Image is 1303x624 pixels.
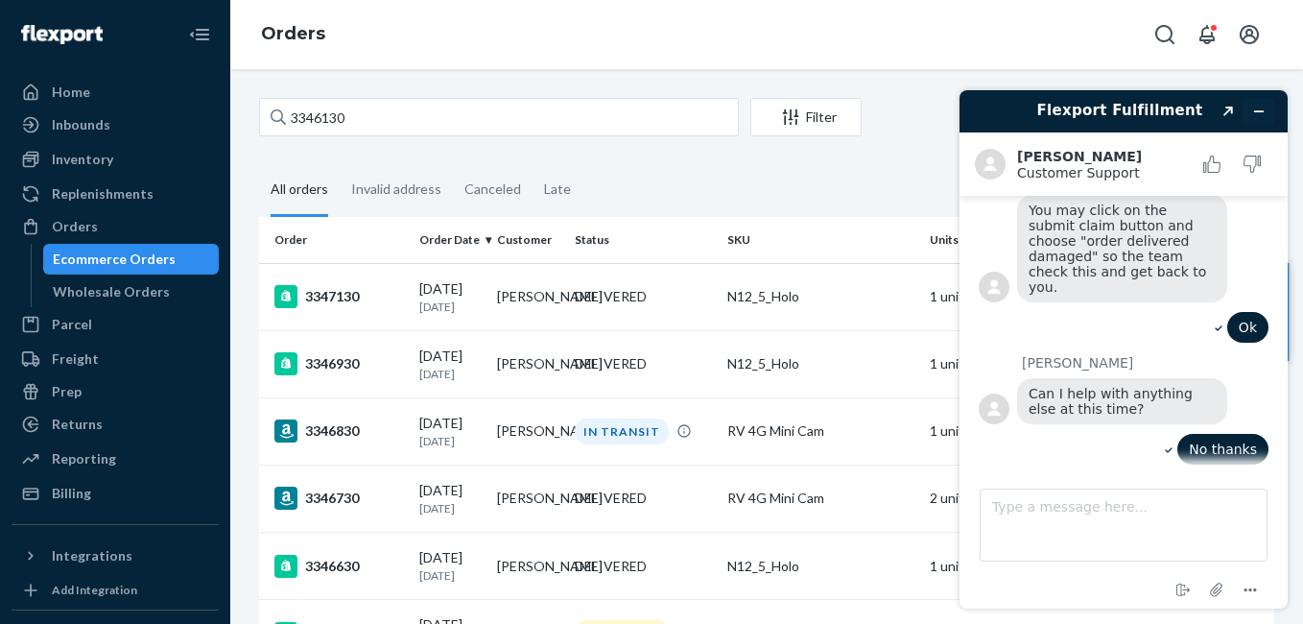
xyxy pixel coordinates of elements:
div: IN TRANSIT [575,419,669,444]
span: Chat [42,13,82,31]
div: Replenishments [52,184,154,204]
a: Ecommerce Orders [43,244,220,275]
button: Close Navigation [180,15,219,54]
a: Add Integration [12,579,219,602]
td: 1 unit [922,533,1000,600]
a: Reporting [12,444,219,474]
div: Returns [52,415,103,434]
div: Reporting [52,449,116,468]
button: Integrations [12,540,219,571]
button: Filter [750,98,862,136]
div: RV 4G Mini Cam [727,421,915,441]
a: Inbounds [12,109,219,140]
a: Freight [12,344,219,374]
div: Inbounds [52,115,110,134]
td: [PERSON_NAME] [489,465,567,532]
p: [DATE] [419,567,482,584]
td: [PERSON_NAME] [489,397,567,465]
div: Freight [52,349,99,369]
div: [DATE] [419,481,482,516]
button: Open notifications [1188,15,1226,54]
div: 3346930 [274,352,404,375]
td: [PERSON_NAME] [489,330,567,397]
div: Add Integration [52,582,137,598]
div: Wholesale Orders [53,282,170,301]
div: 3346630 [274,555,404,578]
a: Prep [12,376,219,407]
div: 3346830 [274,420,404,443]
td: 2 units [922,465,1000,532]
div: DELIVERED [575,354,647,373]
a: Orders [261,23,325,44]
td: [PERSON_NAME] [489,533,567,600]
div: N12_5_Holo [727,287,915,306]
a: Orders [12,211,219,242]
div: Orders [52,217,98,236]
input: Search orders [259,98,739,136]
img: Flexport logo [21,25,103,44]
div: [DATE] [419,414,482,449]
div: 3347130 [274,285,404,308]
div: Invalid address [351,164,441,214]
div: Prep [52,382,82,401]
th: Order [259,217,412,263]
td: 1 unit [922,263,1000,330]
div: Integrations [52,546,132,565]
a: Returns [12,409,219,440]
button: Open Search Box [1146,15,1184,54]
a: Home [12,77,219,108]
div: [DATE] [419,279,482,315]
p: [DATE] [419,366,482,382]
div: Home [52,83,90,102]
div: Parcel [52,315,92,334]
p: [DATE] [419,299,482,315]
th: Order Date [412,217,489,263]
p: [DATE] [419,500,482,516]
div: Inventory [52,150,113,169]
a: Parcel [12,309,219,340]
div: DELIVERED [575,287,647,306]
td: 1 unit [922,397,1000,465]
td: [PERSON_NAME] [489,263,567,330]
div: DELIVERED [575,557,647,576]
td: 1 unit [922,330,1000,397]
th: Status [567,217,720,263]
button: Open account menu [1230,15,1268,54]
div: Late [544,164,571,214]
th: SKU [720,217,923,263]
div: All orders [271,164,328,217]
div: DELIVERED [575,489,647,508]
ol: breadcrumbs [246,7,341,62]
a: Replenishments [12,179,219,209]
th: Units [922,217,1000,263]
a: Billing [12,478,219,509]
a: Inventory [12,144,219,175]
div: Filter [751,108,861,127]
a: Wholesale Orders [43,276,220,307]
iframe: Find more information here [944,75,1303,624]
div: Billing [52,484,91,503]
div: RV 4G Mini Cam [727,489,915,508]
div: 3346730 [274,487,404,510]
div: Customer [497,231,559,248]
div: [DATE] [419,548,482,584]
div: N12_5_Holo [727,354,915,373]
